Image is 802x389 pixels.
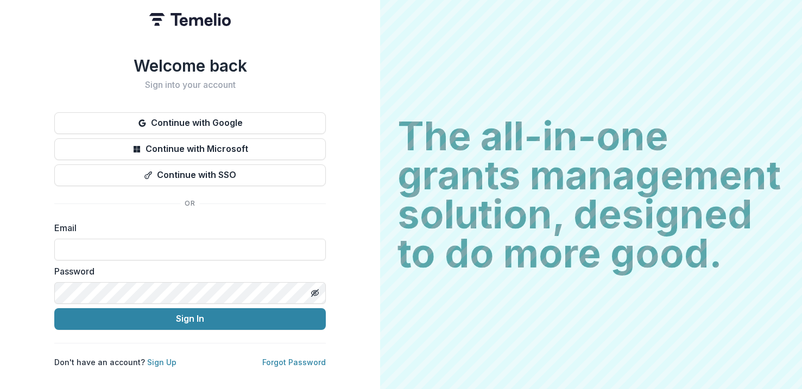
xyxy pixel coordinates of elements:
img: Temelio [149,13,231,26]
label: Password [54,265,319,278]
h2: Sign into your account [54,80,326,90]
h1: Welcome back [54,56,326,75]
button: Toggle password visibility [306,284,324,302]
button: Continue with Microsoft [54,138,326,160]
a: Forgot Password [262,358,326,367]
button: Continue with Google [54,112,326,134]
button: Sign In [54,308,326,330]
p: Don't have an account? [54,356,176,368]
button: Continue with SSO [54,164,326,186]
a: Sign Up [147,358,176,367]
label: Email [54,221,319,234]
